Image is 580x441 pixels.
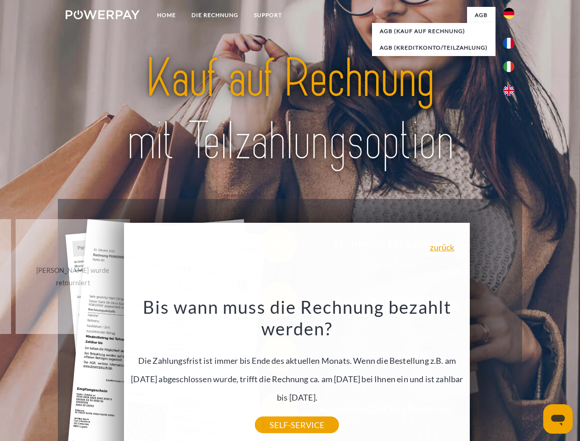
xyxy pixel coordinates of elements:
[21,264,124,289] div: [PERSON_NAME] wurde retourniert
[66,10,140,19] img: logo-powerpay-white.svg
[430,243,454,251] a: zurück
[88,44,492,176] img: title-powerpay_de.svg
[503,85,514,96] img: en
[255,417,339,433] a: SELF-SERVICE
[130,296,465,425] div: Die Zahlungsfrist ist immer bis Ende des aktuellen Monats. Wenn die Bestellung z.B. am [DATE] abg...
[372,23,496,40] a: AGB (Kauf auf Rechnung)
[503,38,514,49] img: fr
[503,8,514,19] img: de
[184,7,246,23] a: DIE RECHNUNG
[130,296,465,340] h3: Bis wann muss die Rechnung bezahlt werden?
[149,7,184,23] a: Home
[543,404,573,434] iframe: Schaltfläche zum Öffnen des Messaging-Fensters
[246,7,290,23] a: SUPPORT
[467,7,496,23] a: agb
[372,40,496,56] a: AGB (Kreditkonto/Teilzahlung)
[503,61,514,72] img: it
